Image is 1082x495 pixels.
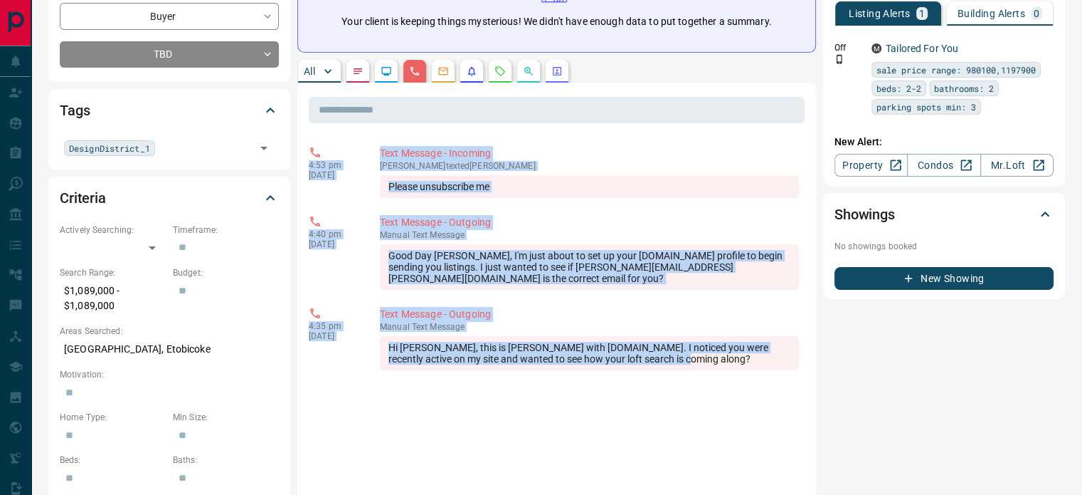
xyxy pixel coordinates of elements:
[834,197,1054,231] div: Showings
[551,66,563,77] svg: Agent Actions
[60,41,279,68] div: TBD
[849,9,911,19] p: Listing Alerts
[380,175,799,198] div: Please unsubscribe me
[876,81,921,95] span: beds: 2-2
[380,322,410,332] span: manual
[173,224,279,236] p: Timeframe:
[254,138,274,158] button: Open
[380,230,410,240] span: manual
[173,266,279,279] p: Budget:
[60,93,279,127] div: Tags
[341,14,771,29] p: Your client is keeping things mysterious! We didn't have enough data to put together a summary.
[380,230,799,240] p: Text Message
[352,66,364,77] svg: Notes
[834,240,1054,253] p: No showings booked
[380,215,799,230] p: Text Message - Outgoing
[934,81,994,95] span: bathrooms: 2
[60,368,279,381] p: Motivation:
[173,411,279,424] p: Min Size:
[380,244,799,290] div: Good Day [PERSON_NAME], I'm just about to set up your [DOMAIN_NAME] profile to begin sending you ...
[834,203,895,226] h2: Showings
[60,454,166,467] p: Beds:
[907,154,980,177] a: Condos
[309,229,359,239] p: 4:40 pm
[60,279,166,318] p: $1,089,000 - $1,089,000
[834,154,908,177] a: Property
[60,99,90,122] h2: Tags
[60,187,106,209] h2: Criteria
[871,43,881,53] div: mrloft.ca
[60,411,166,424] p: Home Type:
[309,239,359,249] p: [DATE]
[466,66,477,77] svg: Listing Alerts
[60,266,166,279] p: Search Range:
[834,41,863,54] p: Off
[381,66,392,77] svg: Lead Browsing Activity
[380,161,799,171] p: [PERSON_NAME] texted [PERSON_NAME]
[173,454,279,467] p: Baths:
[380,307,799,322] p: Text Message - Outgoing
[60,224,166,236] p: Actively Searching:
[834,135,1054,150] p: New Alert:
[60,325,279,338] p: Areas Searched:
[60,3,279,29] div: Buyer
[919,9,925,19] p: 1
[523,66,534,77] svg: Opportunities
[834,267,1054,290] button: New Showing
[304,66,315,76] p: All
[834,54,844,64] svg: Push Notification Only
[309,160,359,170] p: 4:53 pm
[980,154,1054,177] a: Mr.Loft
[309,321,359,331] p: 4:35 pm
[958,9,1025,19] p: Building Alerts
[380,322,799,332] p: Text Message
[69,141,150,155] span: DesignDistrict_1
[60,181,279,215] div: Criteria
[876,63,1036,77] span: sale price range: 980100,1197900
[494,66,506,77] svg: Requests
[876,100,976,114] span: parking spots min: 3
[437,66,449,77] svg: Emails
[1034,9,1039,19] p: 0
[309,331,359,341] p: [DATE]
[380,336,799,370] div: Hi [PERSON_NAME], this is [PERSON_NAME] with [DOMAIN_NAME]. I noticed you were recently active on...
[309,170,359,180] p: [DATE]
[380,146,799,161] p: Text Message - Incoming
[886,43,958,54] a: Tailored For You
[409,66,420,77] svg: Calls
[60,338,279,361] p: [GEOGRAPHIC_DATA], Etobicoke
